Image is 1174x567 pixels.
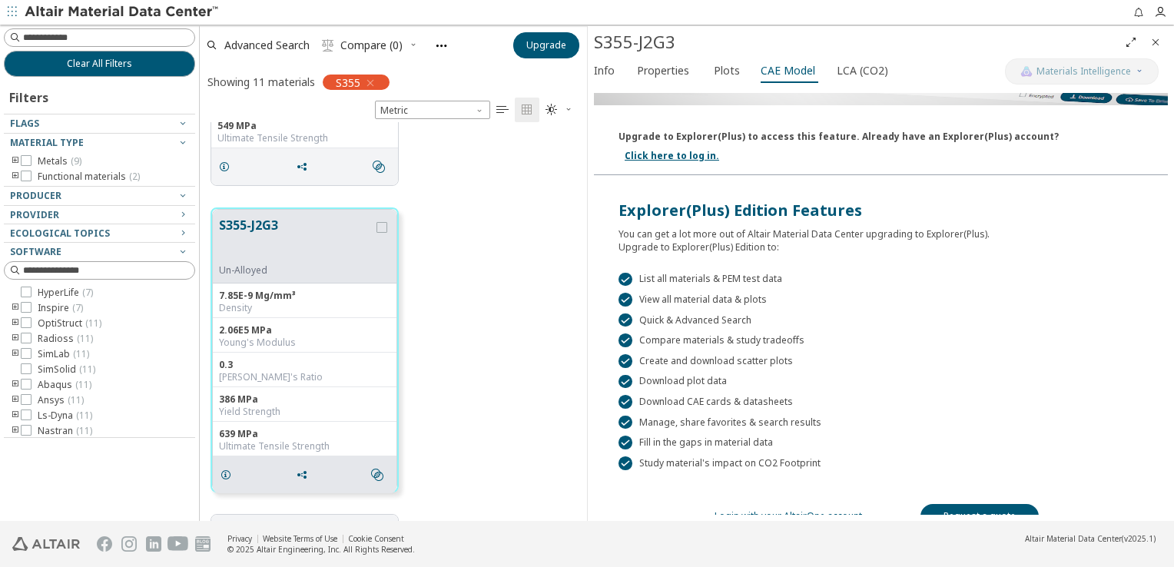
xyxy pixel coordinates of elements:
div:  [619,395,632,409]
div: Upgrade to Explorer(Plus) to access this feature. Already have an Explorer(Plus) account? [619,124,1059,143]
span: Compare (0) [340,40,403,51]
span: Plots [714,58,740,83]
span: Inspire [38,302,83,314]
i:  [496,104,509,116]
a: Login with your AltairOne account [715,509,862,522]
button: Theme [539,98,579,122]
div: [PERSON_NAME]'s Ratio [219,371,390,383]
i:  [322,39,334,51]
div: (v2025.1) [1025,533,1156,544]
span: ( 11 ) [76,424,92,437]
span: Clear All Filters [67,58,132,70]
div:  [619,416,632,429]
i:  [373,161,385,173]
div:  [619,313,632,327]
i: toogle group [10,394,21,406]
span: ( 2 ) [129,170,140,183]
div:  [619,456,632,470]
a: Request a quote [920,504,1039,529]
span: Software [10,245,61,258]
div: grid [200,122,587,522]
button: Share [289,459,321,490]
div:  [619,375,632,389]
div: Manage, share favorites & search results [619,416,1143,429]
span: Abaqus [38,379,91,391]
button: Share [289,151,321,182]
button: Flags [4,114,195,133]
div: Filters [4,77,56,114]
div: © 2025 Altair Engineering, Inc. All Rights Reserved. [227,544,415,555]
i: toogle group [10,155,21,167]
span: Materials Intelligence [1036,65,1131,78]
i: toogle group [10,348,21,360]
div: 386 MPa [219,393,390,406]
a: Website Terms of Use [263,533,337,544]
span: Functional materials [38,171,140,183]
button: Material Type [4,134,195,152]
span: Metals [38,155,81,167]
span: ( 7 ) [82,286,93,299]
div: 639 MPa [219,428,390,440]
i: toogle group [10,409,21,422]
button: Upgrade [513,32,579,58]
span: Properties [637,58,689,83]
div: Download CAE cards & datasheets [619,395,1143,409]
div: Yield Strength [219,406,390,418]
button: Full Screen [1119,30,1143,55]
span: S355 [336,75,360,89]
div: Density [219,302,390,314]
div:  [619,354,632,368]
span: Ansys [38,394,84,406]
span: Nastran [38,425,92,437]
i: toogle group [10,333,21,345]
div: View all material data & plots [619,293,1143,307]
span: HyperLife [38,287,93,299]
span: SimSolid [38,363,95,376]
button: Clear All Filters [4,51,195,77]
span: ( 11 ) [77,332,93,345]
button: Details [211,151,244,182]
i:  [546,104,558,116]
div: Ultimate Tensile Strength [217,132,392,144]
span: Altair Material Data Center [1025,533,1122,544]
span: ( 11 ) [68,393,84,406]
span: ( 11 ) [79,363,95,376]
a: Cookie Consent [348,533,404,544]
span: Info [594,58,615,83]
button: Producer [4,187,195,205]
img: AI Copilot [1020,65,1033,78]
div: 2.06E5 MPa [219,324,390,337]
button: S355-J2G3 [219,216,373,264]
button: Similar search [364,459,396,490]
button: Close [1143,30,1168,55]
span: LCA (CO2) [837,58,888,83]
div: Unit System [375,101,490,119]
div: You can get a lot more out of Altair Material Data Center upgrading to Explorer(Plus). Upgrade to... [619,221,1143,254]
span: Ecological Topics [10,227,110,240]
i:  [371,469,383,481]
div: 0.3 [219,359,390,371]
button: Provider [4,206,195,224]
div: Showing 11 materials [207,75,315,89]
div: Un-Alloyed [219,264,373,277]
i: toogle group [10,379,21,391]
div:  [619,436,632,449]
span: Upgrade [526,39,566,51]
i: toogle group [10,317,21,330]
span: Provider [10,208,59,221]
span: Flags [10,117,39,130]
div: 549 MPa [217,120,392,132]
a: Click here to log in. [625,149,719,162]
button: Ecological Topics [4,224,195,243]
i: toogle group [10,425,21,437]
a: Privacy [227,533,252,544]
div:  [619,333,632,347]
i:  [521,104,533,116]
span: Material Type [10,136,84,149]
button: Details [213,459,245,490]
div: Young's Modulus [219,337,390,349]
span: OptiStruct [38,317,101,330]
span: ( 11 ) [75,378,91,391]
span: Radioss [38,333,93,345]
span: Producer [10,189,61,202]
